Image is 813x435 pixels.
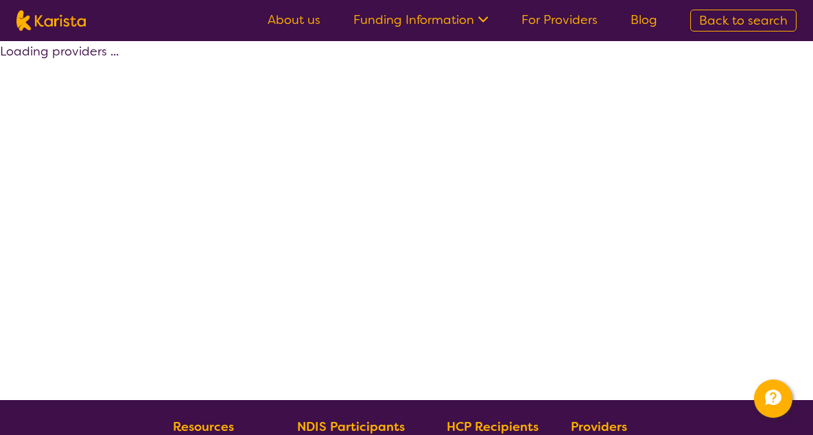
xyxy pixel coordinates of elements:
button: Channel Menu [754,380,792,418]
b: Providers [571,419,627,435]
a: Back to search [690,10,797,32]
b: Resources [173,419,234,435]
a: Funding Information [353,12,488,28]
b: HCP Recipients [447,419,539,435]
a: About us [268,12,320,28]
img: Karista logo [16,10,86,31]
span: Back to search [699,12,788,29]
a: Blog [631,12,657,28]
a: For Providers [521,12,598,28]
b: NDIS Participants [297,419,405,435]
